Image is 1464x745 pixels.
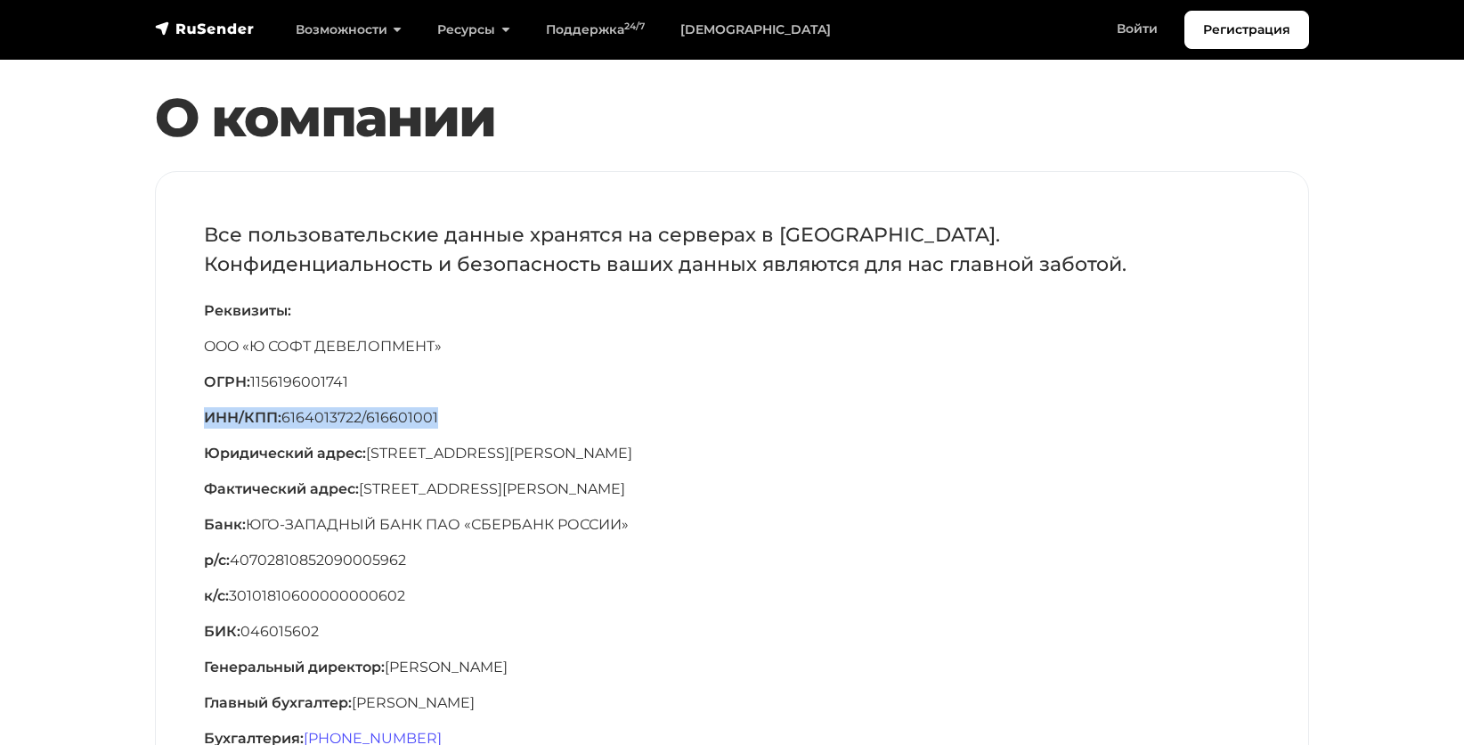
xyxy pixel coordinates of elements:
a: Войти [1099,11,1175,47]
p: 40702810852090005962 [204,550,1260,571]
a: Регистрация [1184,11,1309,49]
span: к/с: [204,587,229,604]
p: 046015602 [204,621,1260,643]
p: [PERSON_NAME] [204,692,1260,714]
span: р/с: [204,552,230,569]
p: 1156196001741 [204,372,1260,393]
p: 30101810600000000602 [204,585,1260,607]
p: Все пользовательские данные хранятся на серверах в [GEOGRAPHIC_DATA]. Конфиденциальность и безопа... [204,220,1260,279]
span: Главный бухгалтер: [204,694,352,711]
sup: 24/7 [624,20,645,32]
img: RuSender [155,20,255,37]
span: Юридический адрес: [204,445,366,462]
span: Реквизиты: [204,302,291,319]
h1: О компании [155,86,1309,150]
a: [DEMOGRAPHIC_DATA] [663,12,849,48]
span: ИНН/КПП: [204,409,281,426]
span: БИК: [204,623,240,640]
p: 6164013722/616601001 [204,407,1260,429]
span: ОГРН: [204,373,250,390]
p: [STREET_ADDRESS][PERSON_NAME] [204,443,1260,464]
p: ЮГО-ЗАПАДНЫЙ БАНК ПАО «СБЕРБАНК РОССИИ» [204,514,1260,536]
a: Поддержка24/7 [528,12,663,48]
a: Возможности [278,12,419,48]
p: [PERSON_NAME] [204,657,1260,678]
span: Фактический адрес: [204,480,359,497]
p: [STREET_ADDRESS][PERSON_NAME] [204,479,1260,500]
span: Банк: [204,516,246,533]
a: Ресурсы [419,12,527,48]
span: Генеральный директор: [204,659,385,675]
p: OOO «Ю СОФТ ДЕВЕЛОПМЕНТ» [204,336,1260,357]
